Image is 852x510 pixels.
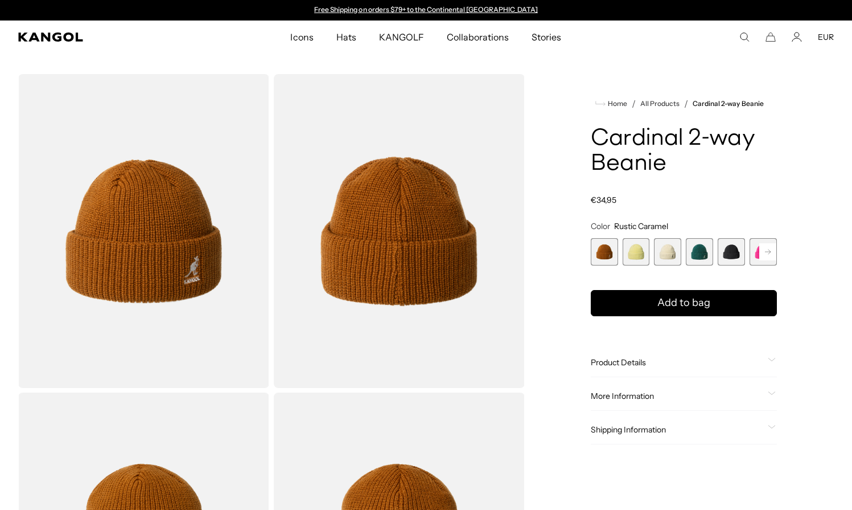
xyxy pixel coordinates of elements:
[336,21,356,54] span: Hats
[368,21,435,54] a: KANGOLF
[718,238,745,266] label: Black
[739,32,750,42] summary: Search here
[274,74,525,388] img: color-rustic-caramel
[591,195,616,205] span: €34,95
[379,21,424,54] span: KANGOLF
[693,100,764,108] a: Cardinal 2-way Beanie
[750,238,777,266] div: 6 of 14
[18,74,269,388] img: color-rustic-caramel
[623,238,650,266] div: 2 of 14
[591,221,610,231] span: Color
[818,32,834,42] button: EUR
[591,290,777,316] button: Add to bag
[591,425,763,435] span: Shipping Information
[654,238,681,266] div: 3 of 14
[614,221,668,231] span: Rustic Caramel
[309,6,544,15] slideshow-component: Announcement bar
[606,100,627,108] span: Home
[532,21,561,54] span: Stories
[591,391,763,401] span: More Information
[591,127,777,177] h1: Cardinal 2-way Beanie
[686,238,713,266] div: 4 of 14
[627,97,636,111] li: /
[591,97,777,111] nav: breadcrumbs
[686,238,713,266] label: Pine
[279,21,324,54] a: Icons
[520,21,573,54] a: Stories
[591,238,618,266] label: Rustic Caramel
[435,21,520,54] a: Collaborations
[640,100,680,108] a: All Products
[765,32,776,42] button: Cart
[623,238,650,266] label: Butter Chiffon
[447,21,509,54] span: Collaborations
[750,238,777,266] label: Electric Pink
[595,99,627,109] a: Home
[657,295,710,311] span: Add to bag
[309,6,544,15] div: 1 of 2
[591,357,763,368] span: Product Details
[680,97,688,111] li: /
[314,5,538,14] a: Free Shipping on orders $79+ to the Continental [GEOGRAPHIC_DATA]
[654,238,681,266] label: Natural
[309,6,544,15] div: Announcement
[325,21,368,54] a: Hats
[290,21,313,54] span: Icons
[718,238,745,266] div: 5 of 14
[591,238,618,266] div: 1 of 14
[18,32,192,42] a: Kangol
[792,32,802,42] a: Account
